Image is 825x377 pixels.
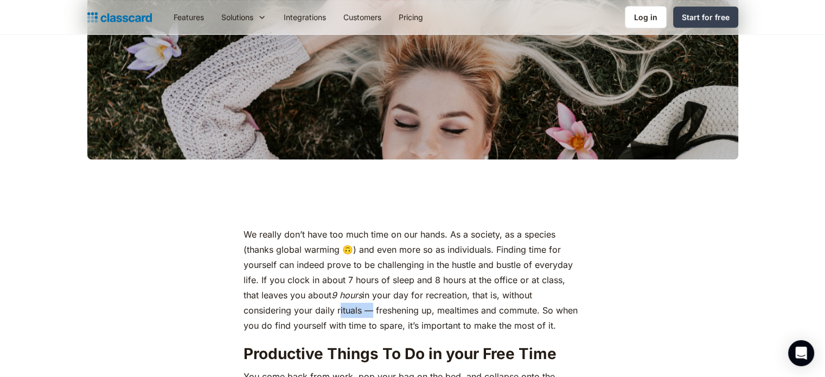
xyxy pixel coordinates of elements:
div: Solutions [221,11,253,23]
h2: Productive Things To Do in your Free Time [244,344,581,363]
div: Open Intercom Messenger [788,340,814,366]
div: Solutions [213,5,275,29]
a: Pricing [390,5,432,29]
p: We really don’t have too much time on our hands. As a society, as a species (thanks global warmin... [244,227,581,333]
div: Start for free [682,11,730,23]
a: Start for free [673,7,738,28]
a: Features [165,5,213,29]
a: home [87,10,152,25]
a: Log in [625,6,667,28]
em: 9 hours [331,290,362,301]
div: Log in [634,11,657,23]
a: Integrations [275,5,335,29]
a: Customers [335,5,390,29]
